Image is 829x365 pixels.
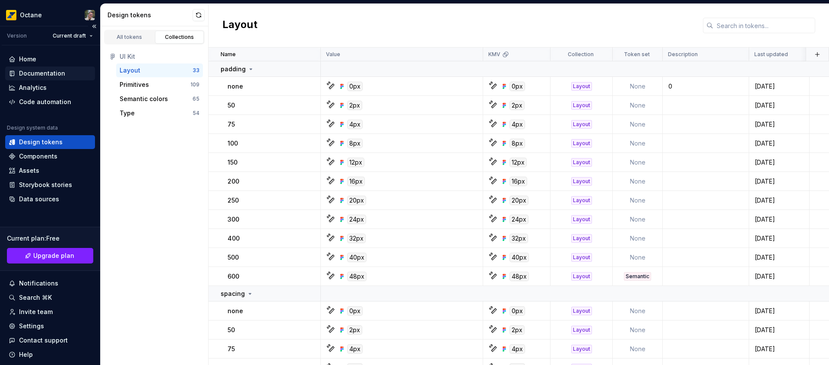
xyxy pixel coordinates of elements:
div: 8px [509,139,525,148]
div: Layout [571,82,592,91]
td: None [613,229,663,248]
td: None [613,153,663,172]
p: 75 [228,120,235,129]
p: 100 [228,139,238,148]
div: [DATE] [750,234,809,243]
div: Layout [571,120,592,129]
a: Design tokens [5,135,95,149]
div: Help [19,350,33,359]
div: Storybook stories [19,181,72,189]
div: 16px [347,177,365,186]
button: Notifications [5,276,95,290]
div: [DATE] [750,326,809,334]
a: Data sources [5,192,95,206]
p: Name [221,51,236,58]
div: 4px [347,120,363,129]
p: 250 [228,196,239,205]
div: Design system data [7,124,58,131]
div: Notifications [19,279,58,288]
a: Settings [5,319,95,333]
div: Documentation [19,69,65,78]
a: Code automation [5,95,95,109]
div: Invite team [19,308,53,316]
div: Layout [571,139,592,148]
div: Octane [20,11,42,19]
td: None [613,210,663,229]
div: Layout [571,101,592,110]
div: Layout [571,158,592,167]
div: 2px [347,325,362,335]
td: None [613,191,663,210]
a: Documentation [5,67,95,80]
button: Layout33 [116,63,203,77]
p: spacing [221,289,245,298]
p: Token set [624,51,650,58]
a: Home [5,52,95,66]
div: 32px [509,234,528,243]
p: padding [221,65,246,73]
div: Analytics [19,83,47,92]
div: 12px [347,158,364,167]
div: 2px [347,101,362,110]
div: Type [120,109,135,117]
div: Layout [571,272,592,281]
div: 2px [509,101,525,110]
div: [DATE] [750,177,809,186]
p: KMV [488,51,500,58]
p: 600 [228,272,239,281]
div: [DATE] [750,345,809,353]
p: Last updated [754,51,788,58]
div: UI Kit [120,52,199,61]
a: Assets [5,164,95,178]
a: Storybook stories [5,178,95,192]
div: [DATE] [750,82,809,91]
div: Semantic [624,272,651,281]
h2: Layout [222,18,257,33]
p: Value [326,51,340,58]
td: None [613,77,663,96]
div: Settings [19,322,44,330]
td: None [613,302,663,321]
div: 32px [347,234,366,243]
button: Type54 [116,106,203,120]
a: Upgrade plan [7,248,93,263]
td: None [613,96,663,115]
p: 50 [228,101,235,110]
div: Layout [571,345,592,353]
div: [DATE] [750,307,809,315]
button: Search ⌘K [5,291,95,305]
div: Layout [571,234,592,243]
div: [DATE] [750,215,809,224]
span: Current draft [53,32,86,39]
div: [DATE] [750,272,809,281]
div: 4px [509,344,525,354]
div: Layout [120,66,140,75]
img: e8093afa-4b23-4413-bf51-00cde92dbd3f.png [6,10,16,20]
div: Design tokens [108,11,193,19]
input: Search in tokens... [713,18,815,33]
td: None [613,321,663,340]
div: 4px [347,344,363,354]
p: 150 [228,158,237,167]
button: OctaneTiago [2,6,98,24]
div: Data sources [19,195,59,203]
td: None [613,340,663,359]
div: 20px [347,196,366,205]
button: Contact support [5,333,95,347]
div: Layout [571,253,592,262]
div: Layout [571,215,592,224]
button: Semantic colors65 [116,92,203,106]
div: 0px [347,82,363,91]
div: [DATE] [750,101,809,110]
div: 48px [509,272,529,281]
button: Primitives109 [116,78,203,92]
div: [DATE] [750,120,809,129]
div: 12px [509,158,527,167]
div: Layout [571,307,592,315]
td: None [613,172,663,191]
p: 300 [228,215,239,224]
div: Contact support [19,336,68,345]
button: Collapse sidebar [88,20,100,32]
